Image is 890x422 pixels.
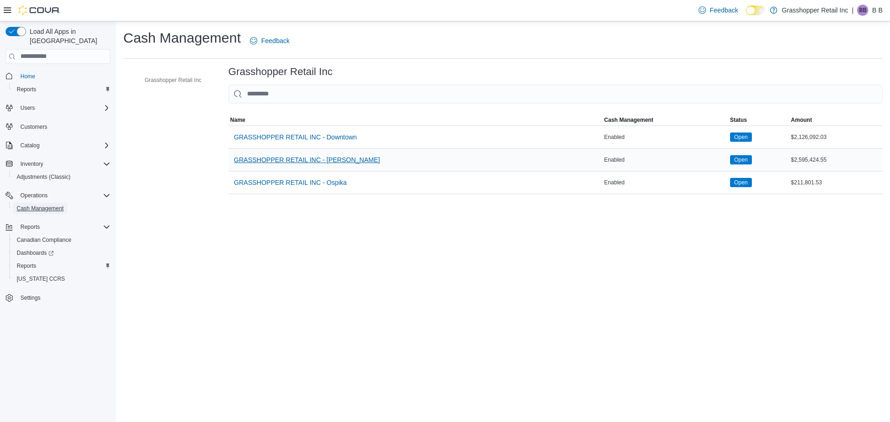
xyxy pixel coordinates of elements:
[17,121,110,132] span: Customers
[13,203,110,214] span: Cash Management
[17,173,70,181] span: Adjustments (Classic)
[857,5,868,16] div: B B
[710,6,738,15] span: Feedback
[2,157,114,170] button: Inventory
[602,177,728,188] div: Enabled
[17,221,44,233] button: Reports
[9,246,114,259] a: Dashboards
[746,6,765,15] input: Dark Mode
[17,275,65,283] span: [US_STATE] CCRS
[261,36,289,45] span: Feedback
[230,128,361,146] button: GRASSHOPPER RETAIL INC - Downtown
[2,101,114,114] button: Users
[246,31,293,50] a: Feedback
[17,205,64,212] span: Cash Management
[17,292,110,303] span: Settings
[695,1,742,19] a: Feedback
[123,29,241,47] h1: Cash Management
[20,223,40,231] span: Reports
[2,220,114,233] button: Reports
[17,102,38,113] button: Users
[17,71,39,82] a: Home
[229,114,603,126] button: Name
[17,221,110,233] span: Reports
[872,5,883,16] p: B B
[13,260,110,271] span: Reports
[17,236,71,244] span: Canadian Compliance
[852,5,854,16] p: |
[17,249,54,257] span: Dashboards
[20,142,39,149] span: Catalog
[13,273,110,284] span: Washington CCRS
[13,234,75,246] a: Canadian Compliance
[132,75,205,86] button: Grasshopper Retail Inc
[602,154,728,165] div: Enabled
[734,156,748,164] span: Open
[20,73,35,80] span: Home
[234,132,357,142] span: GRASSHOPPER RETAIL INC - Downtown
[234,178,347,187] span: GRASSHOPPER RETAIL INC - Ospika
[789,114,883,126] button: Amount
[13,247,110,258] span: Dashboards
[17,140,110,151] span: Catalog
[20,104,35,112] span: Users
[17,190,110,201] span: Operations
[782,5,848,16] p: Grasshopper Retail Inc
[17,86,36,93] span: Reports
[13,260,40,271] a: Reports
[20,123,47,131] span: Customers
[145,76,202,84] span: Grasshopper Retail Inc
[2,291,114,304] button: Settings
[9,233,114,246] button: Canadian Compliance
[789,154,883,165] div: $2,595,424.55
[602,132,728,143] div: Enabled
[789,132,883,143] div: $2,126,092.03
[728,114,789,126] button: Status
[17,158,110,170] span: Inventory
[2,69,114,83] button: Home
[734,178,748,187] span: Open
[13,203,67,214] a: Cash Management
[9,272,114,285] button: [US_STATE] CCRS
[789,177,883,188] div: $211,801.53
[13,171,74,183] a: Adjustments (Classic)
[230,173,351,192] button: GRASSHOPPER RETAIL INC - Ospika
[17,190,51,201] button: Operations
[17,70,110,82] span: Home
[20,192,48,199] span: Operations
[230,116,246,124] span: Name
[859,5,866,16] span: BB
[229,66,333,77] h3: Grasshopper Retail Inc
[2,189,114,202] button: Operations
[730,116,747,124] span: Status
[730,132,752,142] span: Open
[9,259,114,272] button: Reports
[2,120,114,133] button: Customers
[2,139,114,152] button: Catalog
[13,234,110,246] span: Canadian Compliance
[17,140,43,151] button: Catalog
[17,102,110,113] span: Users
[13,247,57,258] a: Dashboards
[20,160,43,168] span: Inventory
[13,273,69,284] a: [US_STATE] CCRS
[17,262,36,270] span: Reports
[230,151,384,169] button: GRASSHOPPER RETAIL INC - [PERSON_NAME]
[734,133,748,141] span: Open
[17,158,47,170] button: Inventory
[604,116,653,124] span: Cash Management
[791,116,812,124] span: Amount
[19,6,60,15] img: Cova
[9,83,114,96] button: Reports
[730,178,752,187] span: Open
[13,84,110,95] span: Reports
[229,85,883,103] input: This is a search bar. As you type, the results lower in the page will automatically filter.
[9,170,114,183] button: Adjustments (Classic)
[9,202,114,215] button: Cash Management
[234,155,380,164] span: GRASSHOPPER RETAIL INC - [PERSON_NAME]
[17,292,44,303] a: Settings
[6,66,110,329] nav: Complex example
[26,27,110,45] span: Load All Apps in [GEOGRAPHIC_DATA]
[602,114,728,126] button: Cash Management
